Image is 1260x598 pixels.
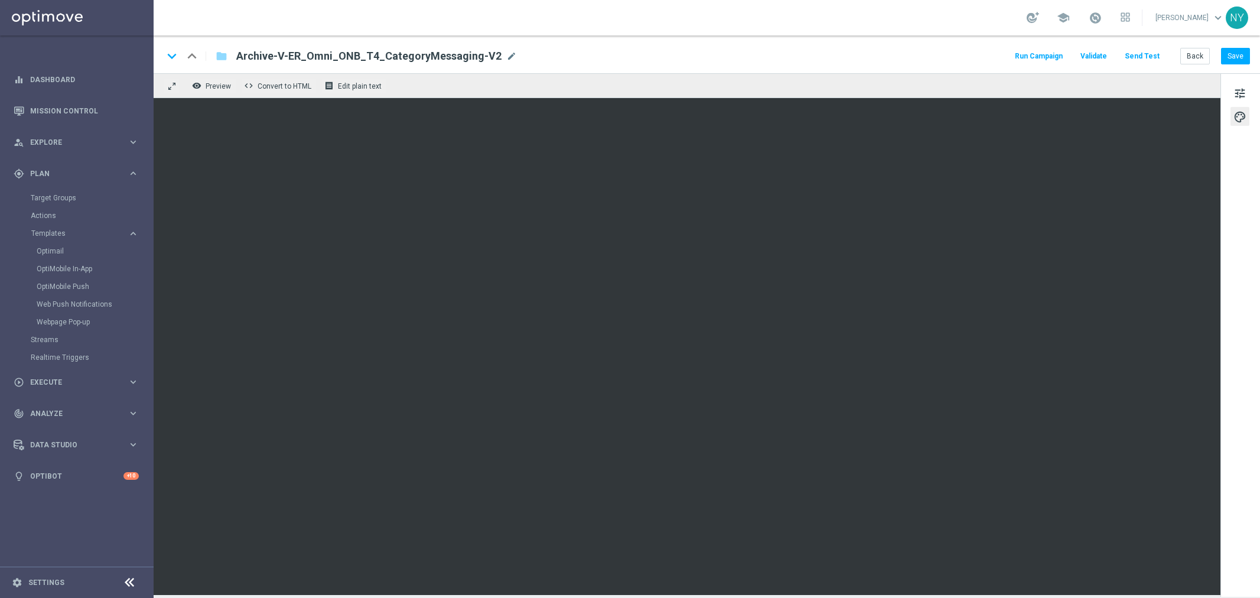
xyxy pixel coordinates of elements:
div: Actions [31,207,152,225]
div: Optibot [14,460,139,492]
i: keyboard_arrow_right [128,136,139,148]
button: Templates keyboard_arrow_right [31,229,139,238]
button: lightbulb Optibot +10 [13,472,139,481]
a: Dashboard [30,64,139,95]
button: Run Campaign [1013,48,1064,64]
a: Optibot [30,460,123,492]
span: school [1057,11,1070,24]
div: Webpage Pop-up [37,313,152,331]
i: keyboard_arrow_right [128,168,139,179]
span: Analyze [30,410,128,417]
div: Realtime Triggers [31,349,152,366]
div: +10 [123,472,139,480]
button: Back [1180,48,1210,64]
div: Data Studio [14,440,128,450]
div: Templates [31,225,152,331]
button: remove_red_eye Preview [189,78,236,93]
span: Execute [30,379,128,386]
div: Target Groups [31,189,152,207]
i: gps_fixed [14,168,24,179]
button: Save [1221,48,1250,64]
span: palette [1233,109,1246,125]
span: keyboard_arrow_down [1212,11,1225,24]
div: OptiMobile In-App [37,260,152,278]
span: Plan [30,170,128,177]
a: Actions [31,211,123,220]
a: Web Push Notifications [37,300,123,309]
div: NY [1226,6,1248,29]
a: Settings [28,579,64,586]
span: Validate [1080,52,1107,60]
i: keyboard_arrow_right [128,376,139,388]
button: receipt Edit plain text [321,78,387,93]
i: settings [12,577,22,588]
button: code Convert to HTML [241,78,317,93]
button: equalizer Dashboard [13,75,139,84]
span: Templates [31,230,116,237]
div: Execute [14,377,128,388]
button: Mission Control [13,106,139,116]
a: Optimail [37,246,123,256]
button: folder [214,47,229,66]
span: tune [1233,86,1246,101]
a: Realtime Triggers [31,353,123,362]
i: keyboard_arrow_right [128,408,139,419]
i: folder [216,49,227,63]
button: track_changes Analyze keyboard_arrow_right [13,409,139,418]
div: Mission Control [14,95,139,126]
span: Data Studio [30,441,128,448]
i: person_search [14,137,24,148]
i: remove_red_eye [192,81,201,90]
span: mode_edit [506,51,517,61]
a: Streams [31,335,123,344]
button: palette [1230,107,1249,126]
div: Streams [31,331,152,349]
a: OptiMobile In-App [37,264,123,274]
button: gps_fixed Plan keyboard_arrow_right [13,169,139,178]
i: keyboard_arrow_down [163,47,181,65]
div: Templates [31,230,128,237]
a: Target Groups [31,193,123,203]
i: equalizer [14,74,24,85]
span: code [244,81,253,90]
i: play_circle_outline [14,377,24,388]
div: Dashboard [14,64,139,95]
span: Explore [30,139,128,146]
i: lightbulb [14,471,24,482]
button: play_circle_outline Execute keyboard_arrow_right [13,378,139,387]
a: Webpage Pop-up [37,317,123,327]
span: Preview [206,82,231,90]
div: Analyze [14,408,128,419]
span: Edit plain text [338,82,382,90]
i: receipt [324,81,334,90]
a: [PERSON_NAME]keyboard_arrow_down [1154,9,1226,27]
div: Plan [14,168,128,179]
span: Convert to HTML [258,82,311,90]
button: Validate [1079,48,1109,64]
button: tune [1230,83,1249,102]
div: Optimail [37,242,152,260]
a: Mission Control [30,95,139,126]
i: keyboard_arrow_right [128,439,139,450]
button: Send Test [1123,48,1161,64]
button: Data Studio keyboard_arrow_right [13,440,139,450]
div: Explore [14,137,128,148]
i: track_changes [14,408,24,419]
div: Web Push Notifications [37,295,152,313]
div: OptiMobile Push [37,278,152,295]
button: person_search Explore keyboard_arrow_right [13,138,139,147]
span: Archive-V-ER_Omni_ONB_T4_CategoryMessaging-V2 [236,49,502,63]
a: OptiMobile Push [37,282,123,291]
i: keyboard_arrow_right [128,228,139,239]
